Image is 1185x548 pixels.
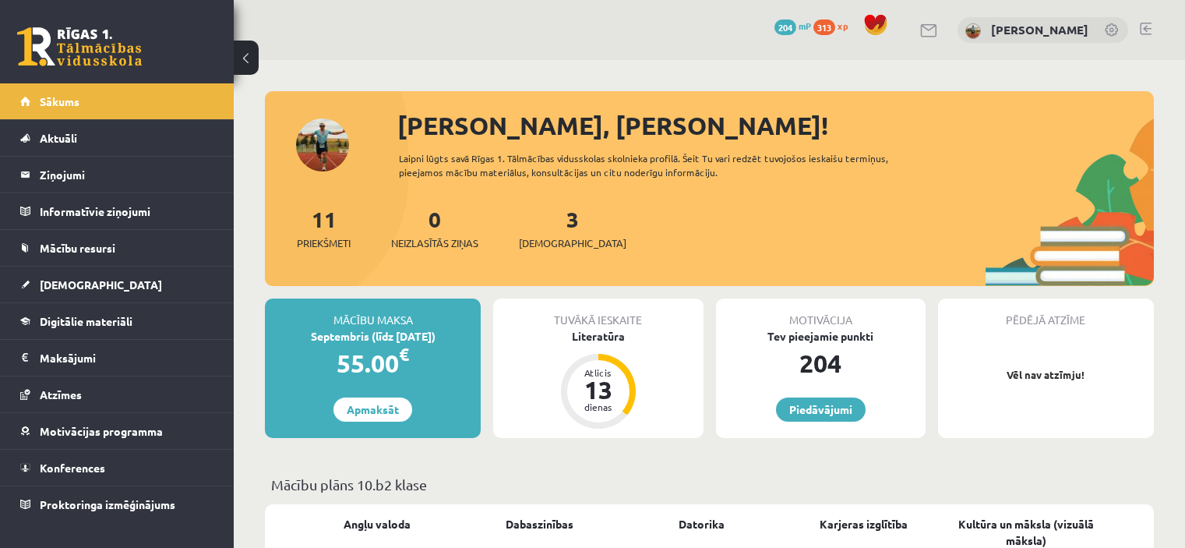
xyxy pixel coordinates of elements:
[40,278,162,292] span: [DEMOGRAPHIC_DATA]
[519,235,626,251] span: [DEMOGRAPHIC_DATA]
[716,328,926,345] div: Tev pieejamie punkti
[20,83,214,119] a: Sākums
[575,402,622,412] div: dienas
[265,345,481,382] div: 55.00
[493,299,703,328] div: Tuvākā ieskaite
[20,486,214,522] a: Proktoringa izmēģinājums
[344,516,411,532] a: Angļu valoda
[20,450,214,486] a: Konferences
[716,345,926,382] div: 204
[17,27,142,66] a: Rīgas 1. Tālmācības vidusskola
[20,413,214,449] a: Motivācijas programma
[519,205,626,251] a: 3[DEMOGRAPHIC_DATA]
[40,193,214,229] legend: Informatīvie ziņojumi
[40,94,79,108] span: Sākums
[20,377,214,412] a: Atzīmes
[20,193,214,229] a: Informatīvie ziņojumi
[20,267,214,302] a: [DEMOGRAPHIC_DATA]
[297,235,351,251] span: Priekšmeti
[40,387,82,401] span: Atzīmes
[20,230,214,266] a: Mācību resursi
[575,368,622,377] div: Atlicis
[271,474,1148,495] p: Mācību plāns 10.b2 klase
[391,205,478,251] a: 0Neizlasītās ziņas
[40,424,163,438] span: Motivācijas programma
[938,299,1154,328] div: Pēdējā atzīme
[40,241,115,255] span: Mācību resursi
[679,516,725,532] a: Datorika
[20,303,214,339] a: Digitālie materiāli
[40,131,77,145] span: Aktuāli
[838,19,848,32] span: xp
[493,328,703,431] a: Literatūra Atlicis 13 dienas
[20,157,214,193] a: Ziņojumi
[493,328,703,345] div: Literatūra
[965,23,981,39] img: Toms Tarasovs
[20,120,214,156] a: Aktuāli
[399,151,933,179] div: Laipni lūgts savā Rīgas 1. Tālmācības vidusskolas skolnieka profilā. Šeit Tu vari redzēt tuvojošo...
[774,19,796,35] span: 204
[716,299,926,328] div: Motivācija
[991,22,1088,37] a: [PERSON_NAME]
[40,157,214,193] legend: Ziņojumi
[946,367,1146,383] p: Vēl nav atzīmju!
[813,19,855,32] a: 313 xp
[40,340,214,376] legend: Maksājumi
[575,377,622,402] div: 13
[813,19,835,35] span: 313
[265,328,481,345] div: Septembris (līdz [DATE])
[333,398,412,422] a: Apmaksāt
[820,516,908,532] a: Karjeras izglītība
[297,205,351,251] a: 11Priekšmeti
[265,299,481,328] div: Mācību maksa
[774,19,811,32] a: 204 mP
[399,343,409,366] span: €
[40,497,175,511] span: Proktoringa izmēģinājums
[40,461,105,475] span: Konferences
[506,516,573,532] a: Dabaszinības
[20,340,214,376] a: Maksājumi
[799,19,811,32] span: mP
[397,107,1154,144] div: [PERSON_NAME], [PERSON_NAME]!
[776,398,866,422] a: Piedāvājumi
[40,314,132,328] span: Digitālie materiāli
[391,235,478,251] span: Neizlasītās ziņas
